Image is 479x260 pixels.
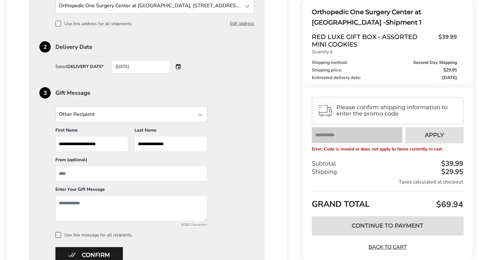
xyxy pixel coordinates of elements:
button: Apply [405,127,463,143]
div: Select [55,65,104,69]
span: $39.99 [435,33,457,47]
span: $29.95 [443,68,457,72]
input: From [55,166,207,181]
p: Quantity: [312,50,457,54]
div: Subtotal [312,86,457,94]
div: First Name [55,127,128,136]
input: First Name [55,136,128,152]
strong: DELIVERY DATE* [67,64,104,70]
span: $69.94 [435,199,463,210]
a: Back to Cart [366,244,410,251]
div: Last Name [134,127,207,136]
div: Shipping price: [312,68,457,72]
label: Use this address for all shipments [55,21,132,26]
div: Shipment 1 [312,7,457,28]
span: Please confirm shipping information to enter the promo code [336,104,458,117]
p: Error: Code is invalid or does not apply to items currently in cart. [312,146,463,152]
span: Orthopedic One Surgery Center at [GEOGRAPHIC_DATA] - [312,8,421,26]
a: Red Luxe Gift Box - Assorted Mini Cookies$39.99 [312,33,457,48]
span: Apply [425,132,444,138]
div: 0/250 Characters [55,223,207,227]
button: Edit address [230,20,254,27]
div: 2 [39,41,51,53]
div: Shipping [312,168,463,176]
div: Shipping method: [312,60,457,65]
div: $29.95 [440,168,463,175]
div: Subtotal [312,160,463,168]
button: Continue to Payment [312,216,463,235]
div: From (optional) [55,157,207,166]
div: Estimated delivery date: [312,76,457,80]
span: [DATE] [442,76,457,80]
span: Second Day Shipping [413,60,457,65]
input: State [55,106,207,122]
div: Gift Message [55,90,265,96]
div: Taxes calculated at checkout [312,178,463,185]
div: Enter Your Gift Message [55,186,207,195]
strong: 1 [330,49,332,55]
label: Use this message for all recipients. [55,232,254,238]
div: [DATE] [111,60,170,73]
input: Last Name [134,136,207,152]
span: Red Luxe Gift Box - Assorted Mini Cookies [312,33,435,48]
span: $69.94 [438,86,457,94]
div: Delivery Date [55,44,265,50]
div: 3 [39,87,51,99]
div: $39.99 [440,160,463,167]
textarea: Add a message [55,195,207,221]
div: GRAND TOTAL [312,191,463,212]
